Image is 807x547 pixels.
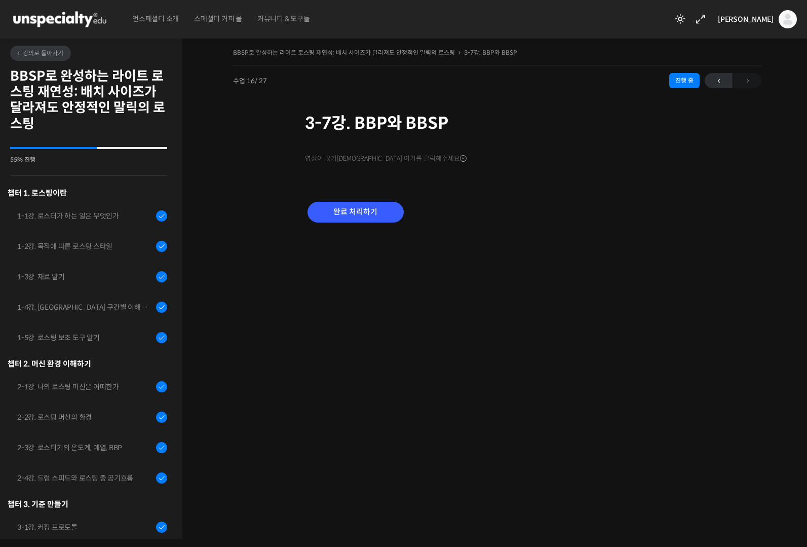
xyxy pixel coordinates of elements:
a: ←이전 [705,73,733,88]
h2: BBSP로 완성하는 라이트 로스팅 재연성: 배치 사이즈가 달라져도 안정적인 말릭의 로스팅 [10,68,167,132]
h3: 챕터 1. 로스팅이란 [8,186,167,200]
a: BBSP로 완성하는 라이트 로스팅 재연성: 배치 사이즈가 달라져도 안정적인 말릭의 로스팅 [233,49,455,56]
div: 55% 진행 [10,157,167,163]
div: 2-1강. 나의 로스팅 머신은 어떠한가 [17,381,153,392]
div: 1-4강. [GEOGRAPHIC_DATA] 구간별 이해와 용어 [17,302,153,313]
div: 챕터 2. 머신 환경 이해하기 [8,357,167,371]
input: 완료 처리하기 [308,202,404,223]
span: [PERSON_NAME] [718,15,774,24]
div: 1-2강. 목적에 따른 로스팅 스타일 [17,241,153,252]
a: 3-7강. BBP와 BBSP [464,49,517,56]
div: 1-3강. 재료 알기 [17,271,153,282]
h1: 3-7강. BBP와 BBSP [305,114,690,133]
div: 1-1강. 로스터가 하는 일은 무엇인가 [17,210,153,222]
div: 챕터 3. 기준 만들기 [8,497,167,511]
span: 영상이 끊기[DEMOGRAPHIC_DATA] 여기를 클릭해주세요 [305,155,467,163]
div: 진행 중 [669,73,700,88]
a: 강의로 돌아가기 [10,46,71,61]
span: ← [705,74,733,88]
div: 2-4강. 드럼 스피드와 로스팅 중 공기흐름 [17,472,153,484]
span: 강의로 돌아가기 [15,49,63,57]
div: 1-5강. 로스팅 보조 도구 알기 [17,332,153,343]
span: / 27 [255,77,267,85]
div: 2-2강. 로스팅 머신의 환경 [17,412,153,423]
span: 수업 16 [233,78,267,84]
div: 2-3강. 로스터기의 온도계, 예열, BBP [17,442,153,453]
div: 3-1강. 커핑 프로토콜 [17,522,153,533]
